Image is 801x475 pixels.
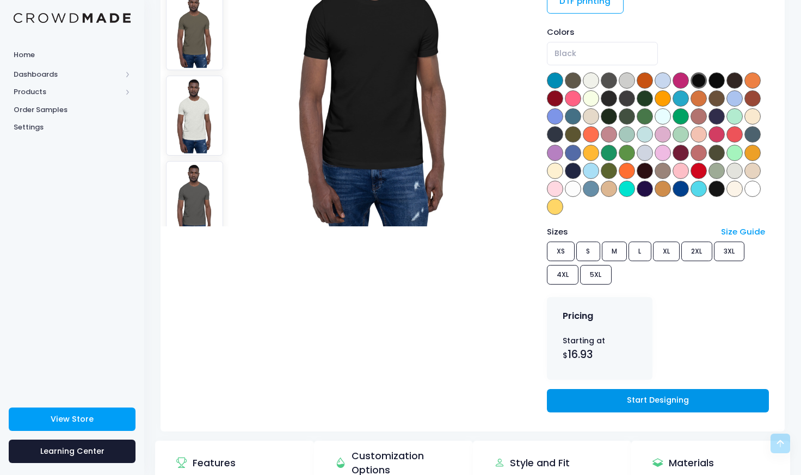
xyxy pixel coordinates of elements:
span: Black [547,42,658,65]
div: Starting at $ [563,335,637,362]
h4: Pricing [563,311,593,322]
span: View Store [51,414,94,424]
span: Black [554,48,576,59]
a: Start Designing [547,389,769,412]
a: Learning Center [9,440,135,463]
a: View Store [9,408,135,431]
span: Home [14,50,131,60]
span: 16.93 [568,347,593,362]
span: Dashboards [14,69,121,80]
img: Logo [14,13,131,23]
span: Order Samples [14,104,131,115]
span: Products [14,87,121,97]
div: Sizes [541,226,716,238]
span: Settings [14,122,131,133]
span: Learning Center [40,446,104,457]
a: Size Guide [721,226,765,237]
div: Colors [547,26,769,38]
